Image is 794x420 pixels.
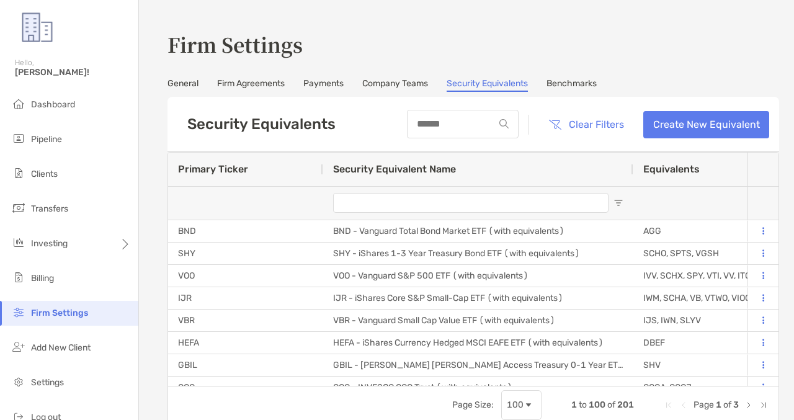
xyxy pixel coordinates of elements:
[168,332,323,354] div: HEFA
[168,287,323,309] div: IJR
[31,342,91,353] span: Add New Client
[723,400,731,410] span: of
[31,169,58,179] span: Clients
[31,238,68,249] span: Investing
[11,374,26,389] img: settings icon
[333,293,563,303] span: IJR - iShares Core S&P Small-Cap ETF (with equivalents)
[178,163,248,175] span: Primary Ticker
[11,166,26,181] img: clients icon
[168,243,323,264] div: SHY
[168,377,323,398] div: QQQ
[643,315,701,326] span: IJS, IWN, SLYV
[11,235,26,250] img: investing icon
[333,226,564,236] span: BND - Vanguard Total Bond Market ETF (with equivalents)
[546,78,597,92] a: Benchmarks
[31,308,88,318] span: Firm Settings
[303,78,344,92] a: Payments
[571,400,577,410] span: 1
[217,78,285,92] a: Firm Agreements
[507,400,524,410] div: 100
[501,390,542,420] div: Page Size
[643,337,665,348] span: DBEF
[643,111,769,138] a: Create New Equivalent
[452,400,494,410] div: Page Size:
[11,96,26,111] img: dashboard icon
[759,400,769,410] div: Last Page
[167,78,198,92] a: General
[579,400,587,410] span: to
[11,270,26,285] img: billing icon
[643,293,778,303] span: IWM, SCHA, VB, VTWO, VIOO, SPSM
[333,193,609,213] input: Security Equivalent Name Filter Input
[333,248,580,259] span: SHY - iShares 1-3 Year Treasury Bond ETF (with equivalents)
[168,310,323,331] div: VBR
[643,360,661,370] span: SHV
[31,377,64,388] span: Settings
[679,400,689,410] div: Previous Page
[31,99,75,110] span: Dashboard
[187,115,336,133] h5: Security Equivalents
[168,354,323,376] div: GBIL
[333,163,456,175] span: Security Equivalent Name
[31,134,62,145] span: Pipeline
[694,400,714,410] span: Page
[168,220,323,242] div: BND
[333,270,529,281] span: VOO - Vanguard S&P 500 ETF (with equivalents)
[744,400,754,410] div: Next Page
[333,337,604,348] span: HEFA - iShares Currency Hedged MSCI EAFE ETF (with equivalents)
[333,382,512,393] span: QQQ - INVESCO QQQ Trust (with equivalents)
[168,265,323,287] div: VOO
[333,360,701,370] span: GBIL - [PERSON_NAME] [PERSON_NAME] Access Treasury 0-1 Year ETF (with equivalents)
[15,5,60,50] img: Zoe Logo
[643,226,661,236] span: AGG
[613,198,623,208] button: Open Filter Menu
[167,30,779,58] h3: Firm Settings
[11,200,26,215] img: transfers icon
[643,248,719,259] span: SCHO, SPTS, VGSH
[664,400,674,410] div: First Page
[607,400,615,410] span: of
[617,400,634,410] span: 201
[643,382,692,393] span: QQQA, QQQJ
[643,163,700,175] span: Equivalents
[15,67,131,78] span: [PERSON_NAME]!
[333,315,555,326] span: VBR - Vanguard Small Cap Value ETF (with equivalents)
[11,339,26,354] img: add_new_client icon
[11,305,26,319] img: firm-settings icon
[447,78,528,92] a: Security Equivalents
[362,78,428,92] a: Company Teams
[31,273,54,284] span: Billing
[11,131,26,146] img: pipeline icon
[589,400,605,410] span: 100
[31,203,68,214] span: Transfers
[539,111,633,138] button: Clear Filters
[499,119,509,128] img: input icon
[716,400,721,410] span: 1
[733,400,739,410] span: 3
